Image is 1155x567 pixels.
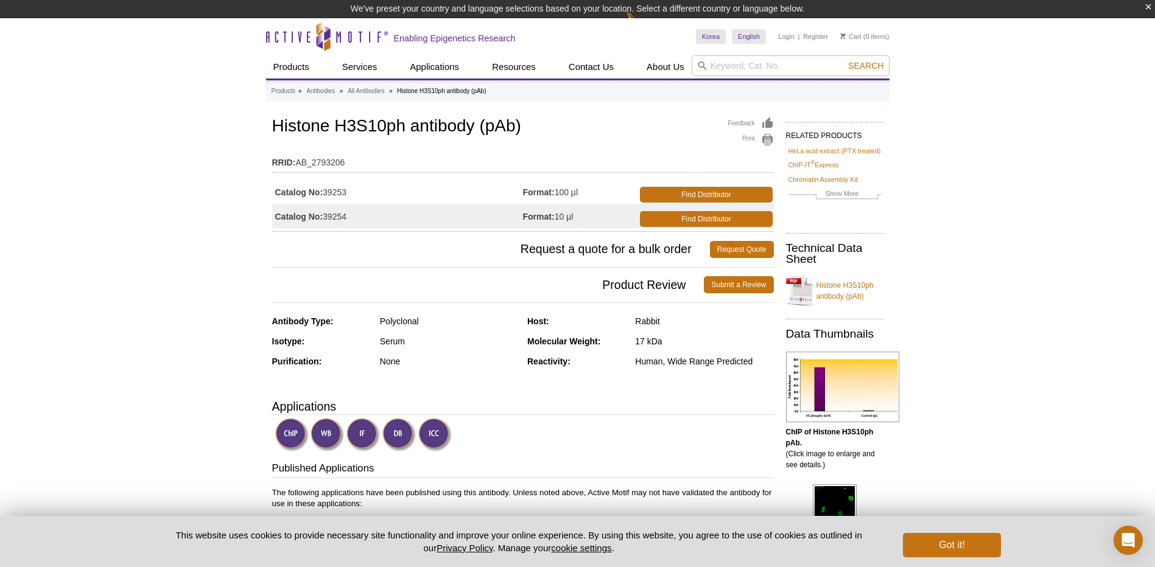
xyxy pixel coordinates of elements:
strong: Antibody Type: [272,316,334,326]
div: 17 kDa [635,336,773,347]
li: » [340,88,343,94]
a: Request Quote [710,241,774,258]
button: Got it! [903,533,1000,557]
a: Products [272,86,295,97]
div: Serum [380,336,518,347]
a: Find Distributor [640,187,772,203]
a: Korea [696,29,726,44]
p: (Click image to enlarge and see details.) [786,426,883,470]
img: Change Here [626,9,658,38]
img: ChIP Validated [275,418,309,451]
a: About Us [639,55,692,78]
a: Resources [485,55,543,78]
a: Antibodies [306,86,335,97]
a: All Antibodies [348,86,384,97]
li: Histone H3S10ph antibody (pAb) [397,88,486,94]
img: Dot Blot Validated [382,418,416,451]
a: Feedback [728,117,774,130]
td: 39254 [272,204,523,228]
div: Open Intercom Messenger [1114,526,1143,555]
a: HeLa acid extract (PTX treated) [788,145,881,156]
h2: Technical Data Sheet [786,243,883,265]
strong: Isotype: [272,336,305,346]
li: » [389,88,393,94]
div: Polyclonal [380,316,518,327]
div: Human, Wide Range Predicted [635,356,773,367]
td: AB_2793206 [272,150,774,169]
strong: Catalog No: [275,187,323,198]
li: » [298,88,302,94]
p: This website uses cookies to provide necessary site functionality and improve your online experie... [155,529,883,554]
strong: Format: [523,211,555,222]
a: Contact Us [561,55,621,78]
div: None [380,356,518,367]
h3: Applications [272,397,774,416]
h2: RELATED PRODUCTS [786,122,883,144]
img: Western Blot Validated [311,418,344,451]
a: ChIP-IT®Express [788,159,839,170]
img: Immunofluorescence Validated [346,418,380,451]
button: cookie settings [551,543,611,553]
a: Register [803,32,828,41]
h2: Enabling Epigenetics Research [394,33,516,44]
a: Cart [840,32,862,41]
b: ChIP of Histone H3S10ph pAb. [786,428,874,447]
strong: RRID: [272,157,296,168]
a: Show More [788,188,881,202]
button: Search [844,60,887,71]
span: Product Review [272,276,704,293]
img: Histone H3S10ph antibody (pAb) tested by ChIP. [786,352,899,422]
strong: Reactivity: [527,357,570,366]
td: 10 µl [523,204,638,228]
a: English [732,29,766,44]
a: Submit a Review [704,276,773,293]
sup: ® [811,160,815,166]
a: Privacy Policy [437,543,493,553]
a: Print [728,133,774,147]
strong: Host: [527,316,549,326]
a: Chromatin Assembly Kit [788,174,858,185]
span: Request a quote for a bulk order [272,241,710,258]
div: Rabbit [635,316,773,327]
input: Keyword, Cat. No. [692,55,890,76]
li: | [798,29,800,44]
a: Applications [402,55,466,78]
a: Find Distributor [640,211,772,227]
td: 100 µl [523,179,638,204]
strong: Catalog No: [275,211,323,222]
a: Histone H3S10ph antibody (pAb) [786,273,883,309]
span: Search [848,61,883,71]
h1: Histone H3S10ph antibody (pAb) [272,117,774,137]
li: (0 items) [840,29,890,44]
a: Products [266,55,317,78]
strong: Format: [523,187,555,198]
strong: Purification: [272,357,322,366]
strong: Molecular Weight: [527,336,600,346]
a: Login [778,32,795,41]
h2: Data Thumbnails [786,329,883,339]
a: Services [335,55,385,78]
td: 39253 [272,179,523,204]
img: Your Cart [840,33,846,39]
h3: Published Applications [272,461,774,478]
img: Immunocytochemistry Validated [418,418,452,451]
